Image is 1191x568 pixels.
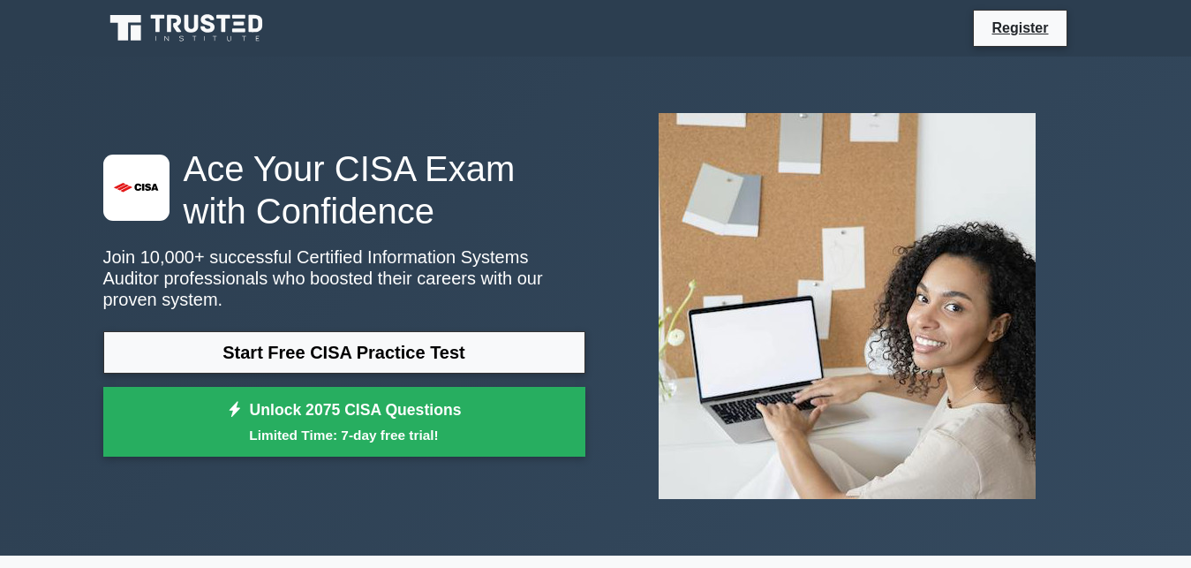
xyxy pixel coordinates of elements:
[125,425,563,445] small: Limited Time: 7-day free trial!
[981,17,1059,39] a: Register
[103,246,585,310] p: Join 10,000+ successful Certified Information Systems Auditor professionals who boosted their car...
[103,331,585,374] a: Start Free CISA Practice Test
[103,148,585,232] h1: Ace Your CISA Exam with Confidence
[103,387,585,458] a: Unlock 2075 CISA QuestionsLimited Time: 7-day free trial!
